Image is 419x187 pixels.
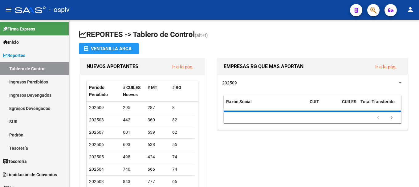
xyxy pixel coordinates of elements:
span: # CUILES Nuevos [123,85,141,97]
span: # RG [172,85,181,90]
span: 202509 [222,80,237,85]
span: CUIT [310,99,319,104]
div: 740 [123,166,143,173]
span: (alt+t) [195,32,208,38]
a: Ir a la pág. [375,64,397,70]
div: 62 [172,129,192,136]
datatable-header-cell: # MT [145,81,170,101]
datatable-header-cell: Período Percibido [87,81,120,101]
datatable-header-cell: Total Transferido [358,95,401,116]
span: - ospiv [49,3,70,17]
span: # MT [148,85,157,90]
h1: REPORTES -> Tablero de Control [79,30,409,40]
mat-icon: menu [5,6,12,13]
div: 66 [172,178,192,185]
datatable-header-cell: CUILES [340,95,358,116]
div: 74 [172,153,192,161]
iframe: Intercom live chat [398,166,413,181]
datatable-header-cell: # RG [170,81,194,101]
div: 666 [148,166,167,173]
div: 843 [123,178,143,185]
datatable-header-cell: CUIT [307,95,340,116]
div: 295 [123,104,143,111]
div: 638 [148,141,167,148]
span: NUEVOS APORTANTES [87,63,138,69]
div: 8 [172,104,192,111]
div: 601 [123,129,143,136]
div: 539 [148,129,167,136]
button: Ventanilla ARCA [79,43,139,54]
div: 693 [123,141,143,148]
span: EMPRESAS RG QUE MAS APORTAN [224,63,303,69]
div: Ventanilla ARCA [84,43,134,54]
mat-icon: person [407,6,414,13]
a: go to previous page [372,115,384,121]
a: Ir a la pág. [172,64,193,70]
div: 498 [123,153,143,161]
datatable-header-cell: Razón Social [224,95,307,116]
div: 777 [148,178,167,185]
span: Firma Express [3,26,35,32]
span: CUILES [342,99,356,104]
span: 202504 [89,167,104,172]
span: Razón Social [226,99,252,104]
div: 74 [172,166,192,173]
div: 287 [148,104,167,111]
span: Reportes [3,52,25,59]
span: Total Transferido [360,99,395,104]
span: 202503 [89,179,104,184]
div: 360 [148,116,167,124]
span: 202505 [89,154,104,159]
span: 202507 [89,130,104,135]
span: Tesorería [3,158,27,165]
span: Liquidación de Convenios [3,171,57,178]
div: 442 [123,116,143,124]
span: 202509 [89,105,104,110]
button: Ir a la pág. [167,61,198,72]
div: 55 [172,141,192,148]
span: Inicio [3,39,19,46]
div: 424 [148,153,167,161]
span: Período Percibido [89,85,108,97]
div: 82 [172,116,192,124]
datatable-header-cell: # CUILES Nuevos [120,81,145,101]
button: Ir a la pág. [370,61,401,72]
span: 202508 [89,117,104,122]
span: 202506 [89,142,104,147]
a: go to next page [386,115,397,121]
